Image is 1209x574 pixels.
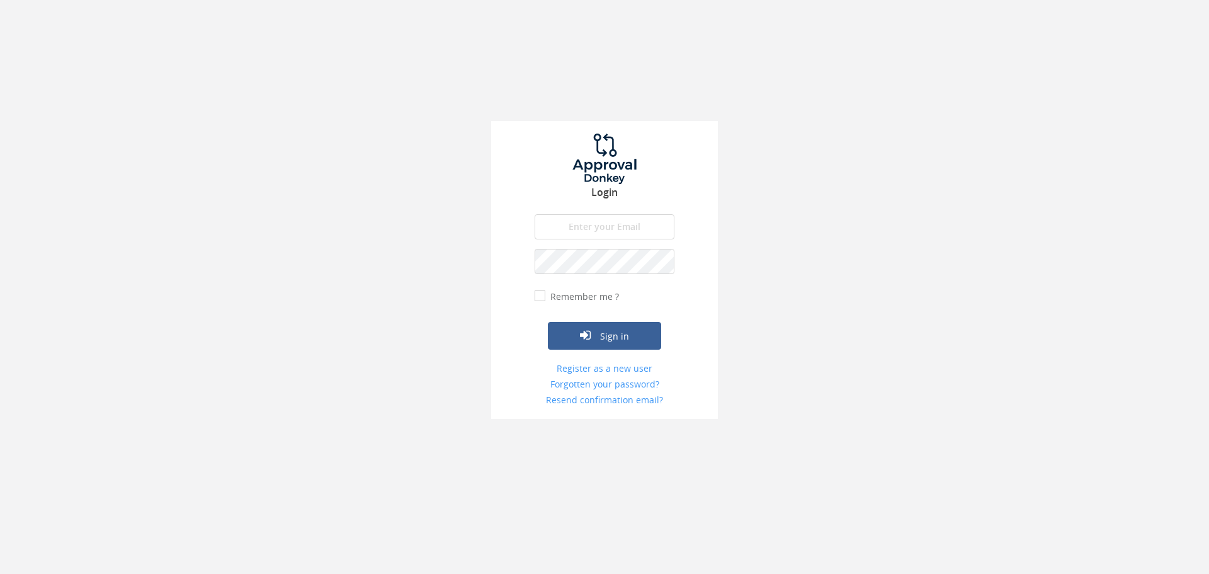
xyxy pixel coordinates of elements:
a: Register as a new user [535,362,674,375]
a: Forgotten your password? [535,378,674,391]
h3: Login [491,187,718,198]
label: Remember me ? [547,290,619,303]
img: logo.png [557,134,652,184]
button: Sign in [548,322,661,350]
a: Resend confirmation email? [535,394,674,406]
input: Enter your Email [535,214,674,239]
